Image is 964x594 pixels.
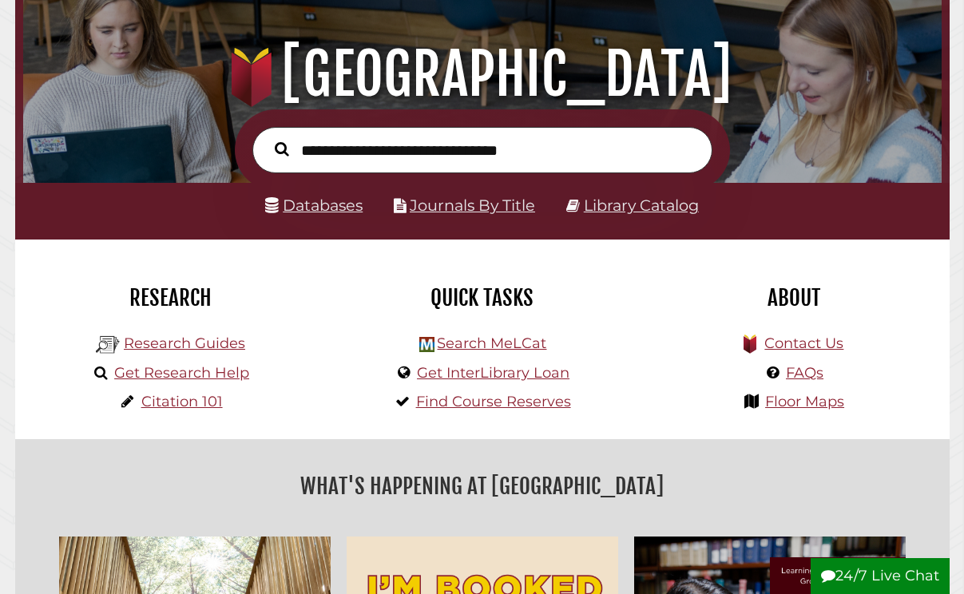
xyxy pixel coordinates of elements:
[417,364,569,382] a: Get InterLibrary Loan
[416,393,571,410] a: Find Course Reserves
[339,284,626,311] h2: Quick Tasks
[764,335,843,352] a: Contact Us
[275,141,289,156] i: Search
[786,364,823,382] a: FAQs
[650,284,938,311] h2: About
[27,284,315,311] h2: Research
[765,393,844,410] a: Floor Maps
[584,196,699,215] a: Library Catalog
[141,393,223,410] a: Citation 101
[27,468,938,505] h2: What's Happening at [GEOGRAPHIC_DATA]
[437,335,546,352] a: Search MeLCat
[265,196,363,215] a: Databases
[124,335,245,352] a: Research Guides
[410,196,535,215] a: Journals By Title
[419,337,434,352] img: Hekman Library Logo
[114,364,249,382] a: Get Research Help
[38,39,927,109] h1: [GEOGRAPHIC_DATA]
[267,138,297,160] button: Search
[96,333,120,357] img: Hekman Library Logo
